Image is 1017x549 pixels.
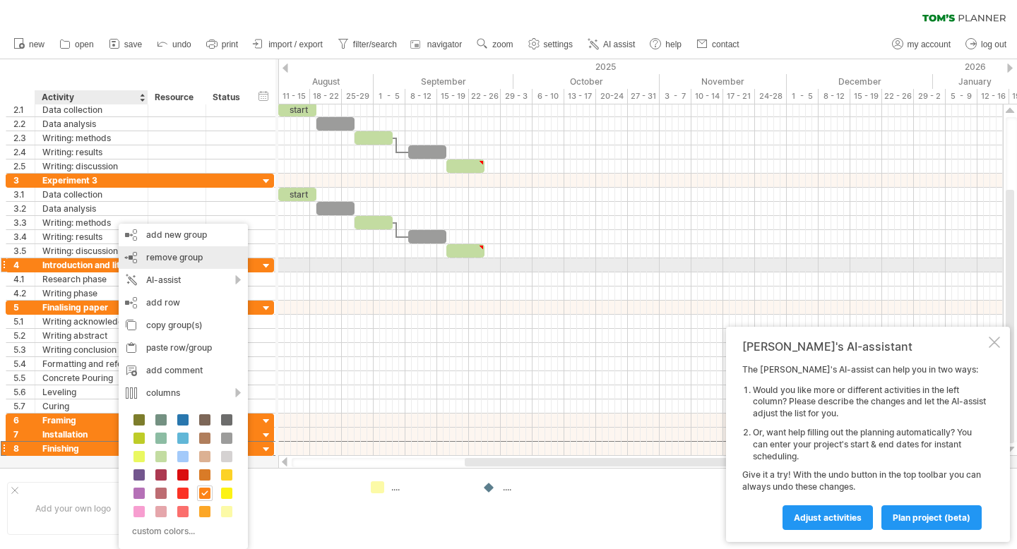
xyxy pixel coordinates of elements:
[819,89,850,104] div: 8 - 12
[742,339,986,354] div: [PERSON_NAME]'s AI-assistant
[564,89,596,104] div: 13 - 17
[119,337,248,359] div: paste row/group
[213,90,244,104] div: Status
[753,427,986,462] li: Or, want help filling out the planning automatically? You can enter your project's start & end da...
[881,505,982,530] a: plan project (beta)
[893,512,970,523] span: plan project (beta)
[13,174,35,187] div: 3
[646,35,686,54] a: help
[946,89,977,104] div: 5 - 9
[278,89,310,104] div: 11 - 15
[374,74,513,89] div: September 2025
[203,35,242,54] a: print
[391,481,468,493] div: ....
[353,40,397,49] span: filter/search
[427,40,462,49] span: navigator
[13,230,35,243] div: 3.4
[310,89,342,104] div: 18 - 22
[13,131,35,145] div: 2.3
[13,286,35,300] div: 4.2
[408,35,466,54] a: navigator
[13,216,35,229] div: 3.3
[850,89,882,104] div: 15 - 19
[119,359,248,382] div: add comment
[29,40,44,49] span: new
[977,89,1009,104] div: 12 - 16
[42,399,141,413] div: Curing
[278,188,316,201] div: start
[962,35,1011,54] a: log out
[42,371,141,385] div: Concrete Pouring
[42,103,141,116] div: Data collection
[75,40,94,49] span: open
[13,159,35,173] div: 2.5
[42,145,141,159] div: Writing: results
[124,40,142,49] span: save
[42,385,141,399] div: Leveling
[235,481,354,493] div: ....
[13,301,35,314] div: 5
[755,89,787,104] div: 24-28
[882,89,914,104] div: 22 - 26
[222,40,238,49] span: print
[794,512,862,523] span: Adjust activities
[42,301,141,314] div: Finalising paper
[525,35,577,54] a: settings
[492,40,513,49] span: zoom
[235,499,354,511] div: ....
[42,174,141,187] div: Experiment 3
[42,272,141,286] div: Research phase
[13,117,35,131] div: 2.2
[42,131,141,145] div: Writing: methods
[42,329,141,342] div: Writing abstract
[240,74,374,89] div: August 2025
[42,244,141,258] div: Writing: discussion
[13,244,35,258] div: 3.5
[469,89,501,104] div: 22 - 26
[13,414,35,427] div: 6
[42,188,141,201] div: Data collection
[119,314,248,337] div: copy group(s)
[787,74,933,89] div: December 2025
[544,40,573,49] span: settings
[13,399,35,413] div: 5.7
[13,103,35,116] div: 2.1
[13,315,35,328] div: 5.1
[42,117,141,131] div: Data analysis
[235,517,354,529] div: ....
[503,481,580,493] div: ....
[693,35,744,54] a: contact
[342,89,374,104] div: 25-29
[42,258,141,272] div: Introduction and literature review
[660,74,787,89] div: November 2025
[13,371,35,385] div: 5.5
[56,35,98,54] a: open
[13,272,35,286] div: 4.1
[146,252,203,263] span: remove group
[513,74,660,89] div: October 2025
[42,315,141,328] div: Writing acknowledgements
[628,89,660,104] div: 27 - 31
[13,442,35,455] div: 8
[660,89,691,104] div: 3 - 7
[334,35,401,54] a: filter/search
[42,90,140,104] div: Activity
[105,35,146,54] a: save
[13,385,35,399] div: 5.6
[126,521,237,541] div: custom colors...
[603,40,635,49] span: AI assist
[13,428,35,441] div: 7
[13,329,35,342] div: 5.2
[42,343,141,356] div: Writing conclusion
[268,40,323,49] span: import / export
[753,385,986,420] li: Would you like more or different activities in the left column? Please describe the changes and l...
[723,89,755,104] div: 17 - 21
[119,382,248,404] div: columns
[278,103,316,116] div: start
[13,202,35,215] div: 3.2
[119,291,248,314] div: add row
[981,40,1006,49] span: log out
[501,89,533,104] div: 29 - 3
[7,482,139,535] div: Add your own logo
[13,357,35,370] div: 5.4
